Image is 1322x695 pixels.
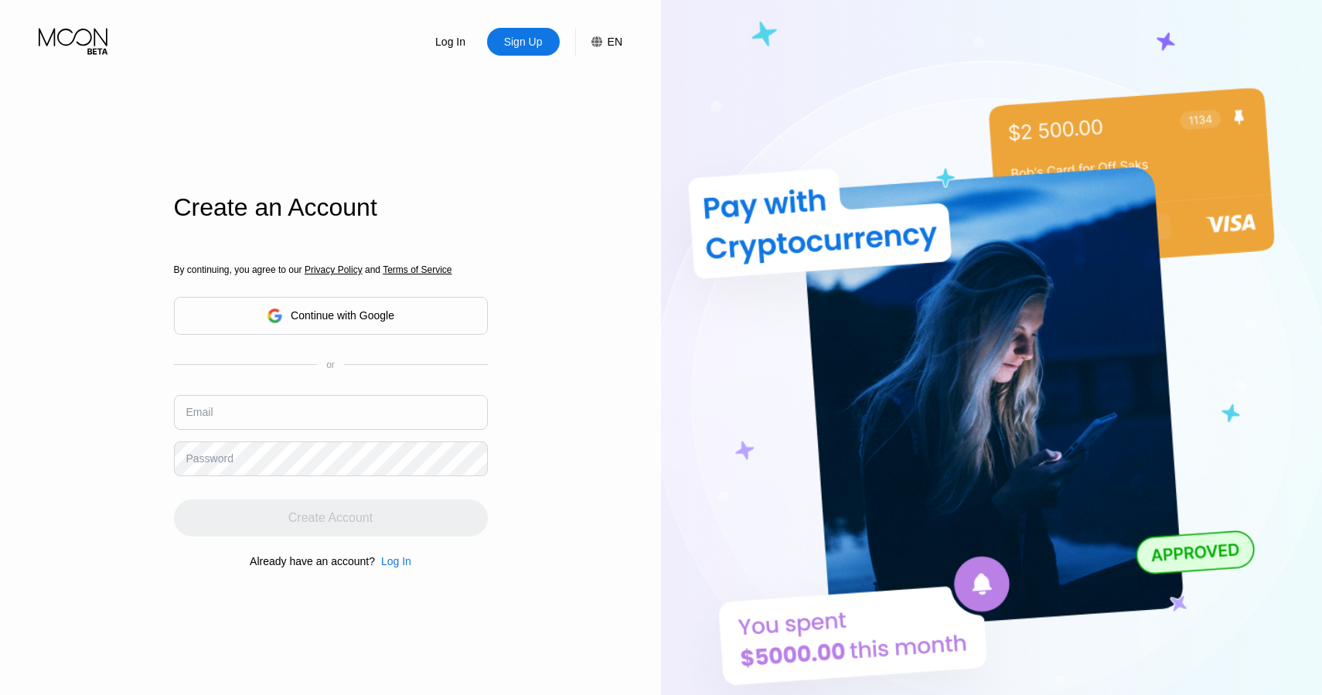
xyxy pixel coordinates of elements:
[383,264,451,275] span: Terms of Service
[381,555,411,567] div: Log In
[291,309,394,322] div: Continue with Google
[250,555,375,567] div: Already have an account?
[487,28,560,56] div: Sign Up
[575,28,622,56] div: EN
[174,297,488,335] div: Continue with Google
[363,264,383,275] span: and
[186,406,213,418] div: Email
[375,555,411,567] div: Log In
[326,359,335,370] div: or
[608,36,622,48] div: EN
[434,34,467,49] div: Log In
[414,28,487,56] div: Log In
[503,34,544,49] div: Sign Up
[174,193,488,222] div: Create an Account
[174,264,488,275] div: By continuing, you agree to our
[186,452,233,465] div: Password
[305,264,363,275] span: Privacy Policy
